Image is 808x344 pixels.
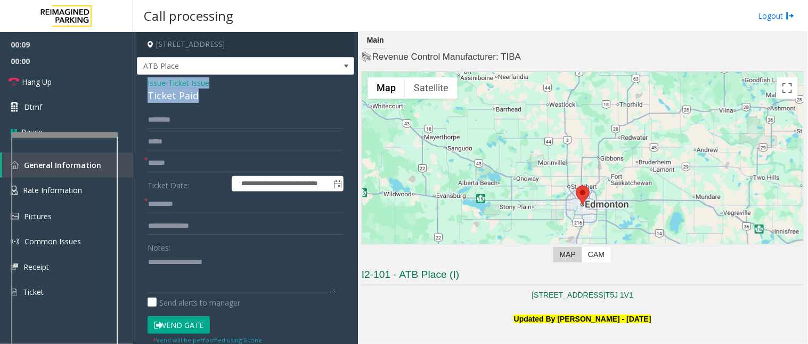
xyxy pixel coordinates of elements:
[576,186,590,205] div: 10025 Jasper Avenue, Edmonton, AB
[148,316,210,334] button: Vend Gate
[331,177,343,191] span: Toggle popup
[137,58,311,75] span: ATB Place
[138,3,239,29] h3: Call processing
[11,186,18,195] img: 'icon'
[148,297,240,308] label: Send alerts to manager
[405,77,458,99] button: Show satellite imagery
[758,10,795,21] a: Logout
[24,101,42,113] span: Dtmf
[11,213,19,220] img: 'icon'
[11,263,18,270] img: 'icon'
[21,126,43,138] span: Pause
[368,77,405,99] button: Show street map
[514,315,651,323] b: Updated By [PERSON_NAME] - [DATE]
[777,77,798,99] button: Toggle fullscreen view
[148,77,166,89] span: Issue
[153,336,262,344] small: Vend will be performed using 6 tone
[606,291,633,299] a: T5J 1V1
[362,268,804,285] h3: I2-101 - ATB Place (I)
[362,51,804,63] h4: Revenue Control Manufacturer: TIBA
[148,238,170,253] label: Notes:
[786,10,795,21] img: logout
[11,237,19,246] img: 'icon'
[166,78,209,88] span: -
[364,32,387,49] div: Main
[553,247,582,262] label: Map
[148,89,344,103] div: Ticket Paid
[22,76,52,87] span: Hang Up
[11,161,19,169] img: 'icon'
[145,176,229,192] label: Ticket Date:
[2,153,133,178] a: General Information
[168,77,209,89] span: Ticket Issue
[137,32,354,57] h4: [STREET_ADDRESS]
[11,287,18,297] img: 'icon'
[532,291,606,299] a: [STREET_ADDRESS]
[582,247,611,262] label: CAM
